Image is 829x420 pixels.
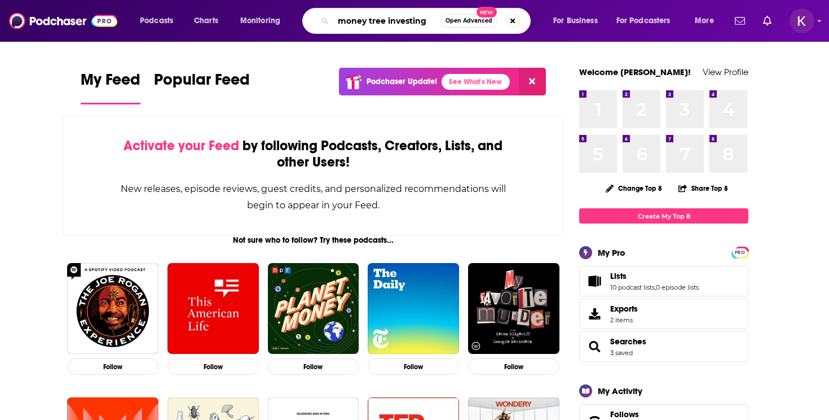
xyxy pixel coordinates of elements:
a: See What's New [442,74,510,90]
img: My Favorite Murder with Karen Kilgariff and Georgia Hardstark [468,263,559,355]
span: Logged in as kwignall [790,8,814,33]
button: open menu [545,12,612,30]
button: Follow [268,358,359,375]
div: Search podcasts, credits, & more... [313,8,541,34]
button: Follow [368,358,459,375]
span: For Business [553,13,598,29]
span: PRO [733,248,747,257]
div: My Activity [598,386,642,396]
a: Searches [583,339,606,355]
button: Open AdvancedNew [440,14,497,28]
a: Lists [583,273,606,289]
img: This American Life [167,263,259,355]
div: New releases, episode reviews, guest credits, and personalized recommendations will begin to appe... [120,181,507,213]
span: Searches [579,331,748,362]
span: My Feed [81,70,140,96]
a: Follows [610,409,714,419]
a: 10 podcast lists [610,283,655,291]
a: Show notifications dropdown [730,11,749,30]
span: Exports [610,304,638,314]
a: PRO [733,248,747,256]
p: Podchaser Update! [367,77,437,86]
button: Follow [468,358,559,375]
span: 2 items [610,316,638,324]
img: The Joe Rogan Experience [67,263,158,355]
a: 0 episode lists [656,283,699,291]
img: User Profile [790,8,814,33]
span: Monitoring [240,13,280,29]
span: Podcasts [140,13,173,29]
button: Show profile menu [790,8,814,33]
button: open menu [687,12,728,30]
span: New [477,7,497,17]
span: Charts [194,13,218,29]
button: open menu [232,12,295,30]
span: Popular Feed [154,70,250,96]
a: 3 saved [610,349,633,357]
span: Lists [579,266,748,296]
img: The Daily [368,263,459,355]
img: Podchaser - Follow, Share and Rate Podcasts [9,10,117,32]
button: Follow [167,358,259,375]
a: Charts [187,12,225,30]
a: Create My Top 8 [579,208,748,224]
a: Show notifications dropdown [759,11,776,30]
a: View Profile [703,67,748,77]
a: Searches [610,336,646,347]
span: Follows [610,409,639,419]
div: My Pro [598,247,625,258]
button: Share Top 8 [678,177,729,199]
button: Follow [67,358,158,375]
button: open menu [132,12,188,30]
span: , [655,283,656,291]
span: More [695,13,714,29]
a: Exports [579,299,748,329]
a: Lists [610,271,699,281]
button: Change Top 8 [599,181,669,195]
div: Not sure who to follow? Try these podcasts... [63,235,564,245]
span: Activate your Feed [124,137,239,154]
input: Search podcasts, credits, & more... [333,12,440,30]
a: Popular Feed [154,70,250,104]
span: Lists [610,271,627,281]
button: open menu [609,12,687,30]
a: My Feed [81,70,140,104]
span: For Podcasters [616,13,671,29]
span: Open Advanced [446,18,492,24]
a: Welcome [PERSON_NAME]! [579,67,691,77]
div: by following Podcasts, Creators, Lists, and other Users! [120,138,507,170]
span: Exports [583,306,606,322]
img: Planet Money [268,263,359,355]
